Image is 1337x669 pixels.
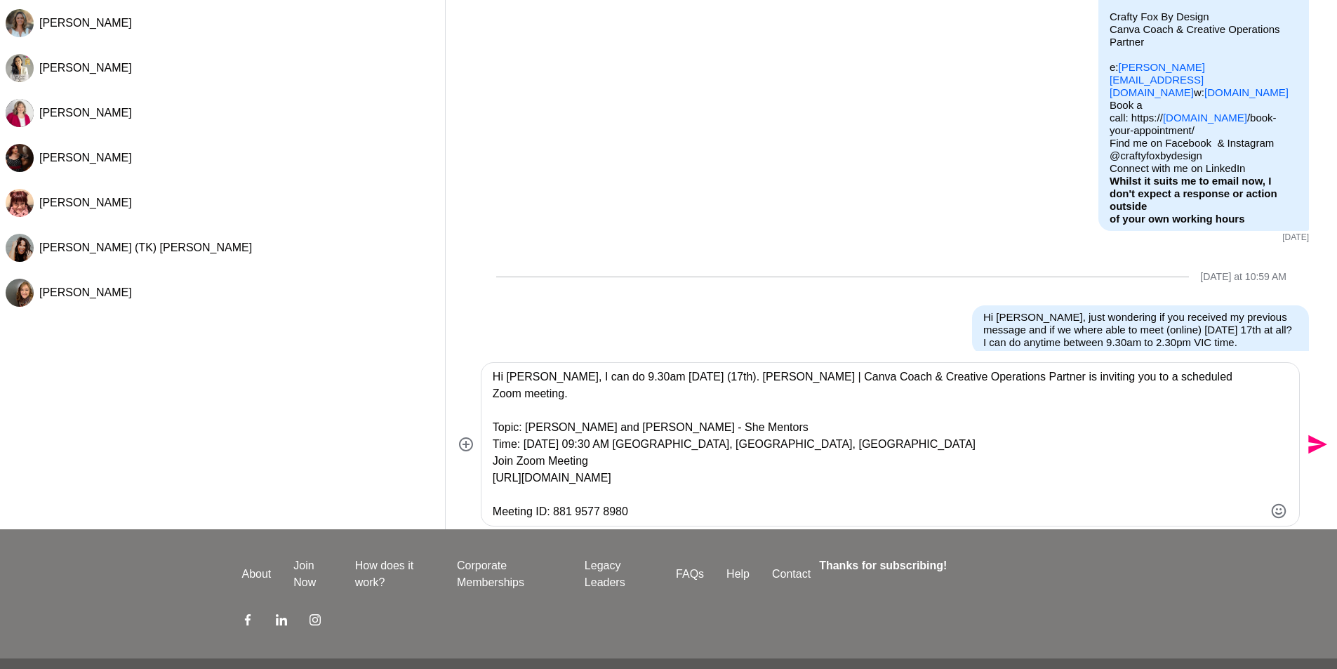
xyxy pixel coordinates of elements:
h4: Thanks for subscribing! [819,557,1086,574]
a: Instagram [310,614,321,630]
button: Emoji picker [1270,503,1287,519]
span: [PERSON_NAME] [39,62,132,74]
a: Legacy Leaders [573,557,665,591]
span: [PERSON_NAME] [39,17,132,29]
div: Melissa Rodda [6,144,34,172]
p: Book a call: https:// /book-your-appointment/ [1110,99,1298,137]
span: [PERSON_NAME] [39,152,132,164]
button: Send [1300,429,1331,461]
a: How does it work? [344,557,446,591]
a: Help [715,566,761,583]
div: Sharon Crocombe-Woodward [6,99,34,127]
a: Facebook [242,614,253,630]
img: M [6,189,34,217]
a: [DOMAIN_NAME] [1163,112,1247,124]
a: Contact [761,566,822,583]
time: 2025-10-03T06:03:39.359Z [1282,232,1309,244]
p: Crafty Fox By Design Canva Coach & Creative Operations Partner [1110,11,1298,48]
a: Join Now [282,557,343,591]
p: Hi [PERSON_NAME], just wondering if you received my previous message and if we where able to meet... [983,311,1298,349]
div: Mel Stibbs [6,189,34,217]
a: About [231,566,283,583]
a: [PERSON_NAME][EMAIL_ADDRESS][DOMAIN_NAME] [1110,61,1205,98]
img: A [6,279,34,307]
img: T [6,234,34,262]
span: [PERSON_NAME] [39,107,132,119]
div: Ashleigh Charles [6,279,34,307]
a: FAQs [665,566,715,583]
div: Alicia Visser [6,9,34,37]
img: S [6,99,34,127]
a: [DOMAIN_NAME] [1204,86,1289,98]
div: [DATE] at 10:59 AM [1200,271,1286,283]
div: Taliah-Kate (TK) Byron [6,234,34,262]
span: [PERSON_NAME] [39,286,132,298]
div: Jen Gautier [6,54,34,82]
strong: Whilst it suits me to email now, I don't expect a response or action outside of your own working ... [1110,175,1277,225]
span: [PERSON_NAME] [39,197,132,208]
img: J [6,54,34,82]
img: A [6,9,34,37]
img: M [6,144,34,172]
a: LinkedIn [276,614,287,630]
a: Corporate Memberships [446,557,573,591]
p: Find me on Facebook & Instagram @craftyfoxbydesign Connect with me on LinkedIn [1110,137,1298,175]
span: [PERSON_NAME] (TK) [PERSON_NAME] [39,241,252,253]
textarea: Type your message [493,369,1264,520]
p: e: w: [1110,61,1298,99]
